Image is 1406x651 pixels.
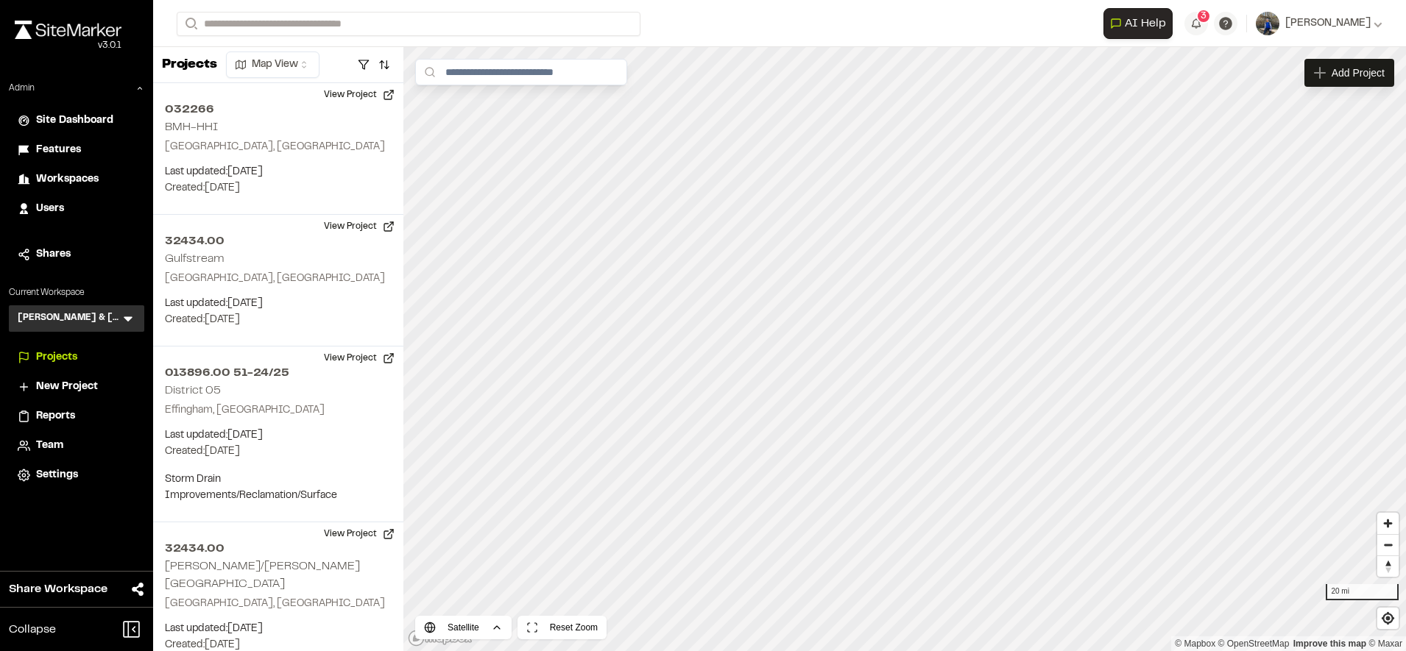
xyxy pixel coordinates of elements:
p: Last updated: [DATE] [165,296,392,312]
span: Features [36,142,81,158]
p: Created: [DATE] [165,180,392,196]
span: New Project [36,379,98,395]
h2: 032266 [165,101,392,118]
img: User [1256,12,1279,35]
div: Open AI Assistant [1103,8,1179,39]
h2: [PERSON_NAME]/[PERSON_NAME][GEOGRAPHIC_DATA] [165,561,360,589]
span: Add Project [1332,65,1385,80]
button: View Project [315,346,403,370]
button: View Project [315,83,403,107]
span: AI Help [1125,15,1166,32]
span: Shares [36,246,71,263]
button: Satellite [415,616,512,639]
button: Zoom in [1377,513,1399,534]
a: Mapbox logo [408,630,473,647]
h2: BMH-HHI [165,122,218,132]
a: Maxar [1368,638,1402,649]
h2: 32434.00 [165,232,392,250]
button: Find my location [1377,608,1399,629]
p: Effingham, [GEOGRAPHIC_DATA] [165,402,392,419]
p: Current Workspace [9,286,144,299]
span: Reports [36,408,75,424]
canvas: Map [403,47,1406,651]
span: Users [36,201,64,217]
span: Zoom out [1377,535,1399,555]
h2: 32434.00 [165,540,392,558]
button: Open AI Assistant [1103,8,1173,39]
p: Last updated: [DATE] [165,164,392,180]
div: Oh geez...please don't... [15,39,121,52]
a: Projects [18,349,135,366]
p: [GEOGRAPHIC_DATA], [GEOGRAPHIC_DATA] [165,596,392,612]
span: 3 [1201,10,1207,23]
p: Last updated: [DATE] [165,621,392,637]
button: Reset Zoom [517,616,607,639]
p: Last updated: [DATE] [165,427,392,444]
button: Reset bearing to north [1377,555,1399,577]
a: Shares [18,246,135,263]
p: Created: [DATE] [165,312,392,328]
button: 3 [1184,12,1208,35]
a: Workspaces [18,171,135,188]
a: Reports [18,408,135,424]
button: [PERSON_NAME] [1256,12,1382,35]
p: Created: [DATE] [165,444,392,460]
a: Team [18,438,135,454]
span: Projects [36,349,77,366]
span: [PERSON_NAME] [1285,15,1371,32]
img: rebrand.png [15,21,121,39]
h3: [PERSON_NAME] & [PERSON_NAME] Inc. [18,311,121,326]
span: Settings [36,467,78,483]
a: Site Dashboard [18,113,135,129]
p: Storm Drain Improvements/Reclamation/Surface [165,472,392,504]
a: OpenStreetMap [1218,638,1290,649]
span: Reset bearing to north [1377,556,1399,577]
a: Settings [18,467,135,483]
span: Collapse [9,621,56,638]
span: Site Dashboard [36,113,113,129]
p: [GEOGRAPHIC_DATA], [GEOGRAPHIC_DATA] [165,139,392,155]
button: Search [177,12,203,36]
button: View Project [315,215,403,238]
span: Workspaces [36,171,99,188]
p: Projects [162,55,217,75]
a: Users [18,201,135,217]
p: [GEOGRAPHIC_DATA], [GEOGRAPHIC_DATA] [165,271,392,287]
div: 20 mi [1326,584,1399,600]
a: Map feedback [1293,638,1366,649]
a: Mapbox [1175,638,1215,649]
a: Features [18,142,135,158]
span: Share Workspace [9,580,107,598]
span: Team [36,438,63,454]
button: View Project [315,522,403,546]
h2: 013896.00 51-24/25 [165,364,392,382]
p: Admin [9,82,35,95]
h2: District 05 [165,385,221,396]
a: New Project [18,379,135,395]
h2: Gulfstream [165,254,225,264]
button: Zoom out [1377,534,1399,555]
